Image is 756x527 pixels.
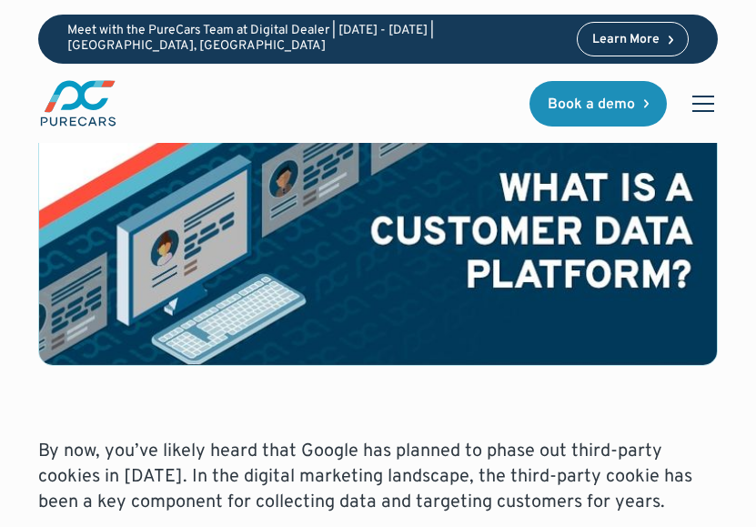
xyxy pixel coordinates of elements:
a: Learn More [577,22,690,56]
div: Learn More [592,34,660,46]
div: Book a demo [548,97,635,112]
a: main [38,78,118,128]
p: By now, you’ve likely heard that Google has planned to phase out third-party cookies in [DATE]. I... [38,439,719,515]
div: menu [681,82,718,126]
a: Book a demo [529,81,668,127]
img: purecars logo [38,78,118,128]
p: Meet with the PureCars Team at Digital Dealer | [DATE] - [DATE] | [GEOGRAPHIC_DATA], [GEOGRAPHIC_... [67,24,562,55]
